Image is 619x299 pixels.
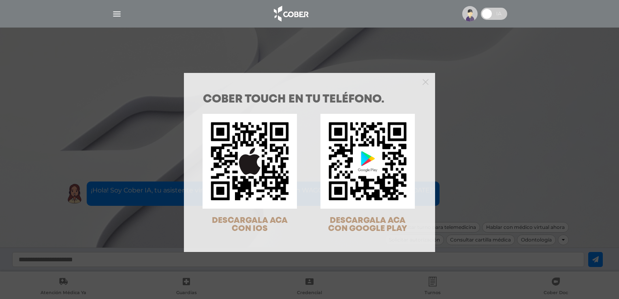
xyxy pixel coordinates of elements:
button: Close [423,78,429,85]
h1: COBER TOUCH en tu teléfono. [203,94,416,105]
img: qr-code [203,114,297,208]
img: qr-code [320,114,415,208]
span: DESCARGALA ACA CON GOOGLE PLAY [328,217,407,233]
span: DESCARGALA ACA CON IOS [212,217,288,233]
